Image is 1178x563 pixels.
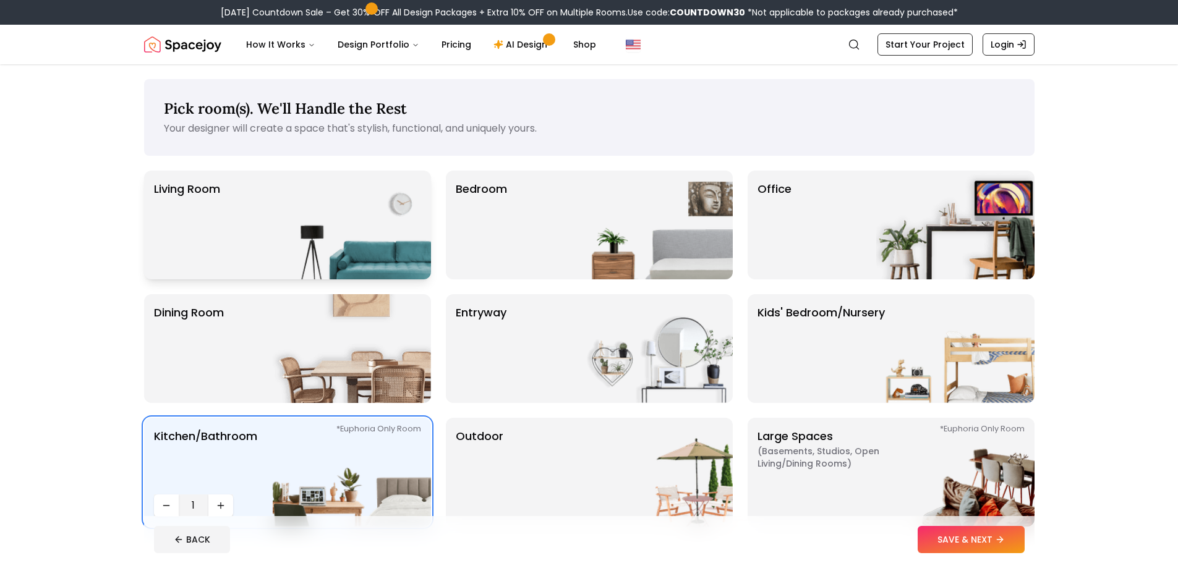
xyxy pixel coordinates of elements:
[144,32,221,57] img: Spacejoy Logo
[574,171,733,279] img: Bedroom
[456,180,507,269] p: Bedroom
[670,6,745,19] b: COUNTDOWN30
[273,418,431,527] img: Kitchen/Bathroom *Euphoria Only
[236,32,606,57] nav: Main
[876,294,1035,403] img: Kids' Bedroom/Nursery
[876,418,1035,527] img: Large Spaces *Euphoria Only
[758,304,885,393] p: Kids' Bedroom/Nursery
[484,32,561,57] a: AI Design
[758,428,912,517] p: Large Spaces
[563,32,606,57] a: Shop
[876,171,1035,279] img: Office
[456,304,506,393] p: entryway
[273,294,431,403] img: Dining Room
[877,33,973,56] a: Start Your Project
[164,99,407,118] span: Pick room(s). We'll Handle the Rest
[154,494,179,517] button: Decrease quantity
[208,494,233,517] button: Increase quantity
[164,121,1015,136] p: Your designer will create a space that's stylish, functional, and uniquely yours.
[574,294,733,403] img: entryway
[574,418,733,527] img: Outdoor
[745,6,958,19] span: *Not applicable to packages already purchased*
[154,180,220,269] p: Living Room
[456,428,503,517] p: Outdoor
[432,32,481,57] a: Pricing
[236,32,325,57] button: How It Works
[184,498,203,513] span: 1
[154,304,224,393] p: Dining Room
[221,6,958,19] div: [DATE] Countdown Sale – Get 30% OFF All Design Packages + Extra 10% OFF on Multiple Rooms.
[144,25,1035,64] nav: Global
[918,526,1025,553] button: SAVE & NEXT
[273,171,431,279] img: Living Room
[983,33,1035,56] a: Login
[626,37,641,52] img: United States
[144,32,221,57] a: Spacejoy
[154,428,257,489] p: Kitchen/Bathroom
[758,445,912,470] span: ( Basements, Studios, Open living/dining rooms )
[328,32,429,57] button: Design Portfolio
[758,180,792,269] p: Office
[628,6,745,19] span: Use code:
[154,526,230,553] button: BACK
